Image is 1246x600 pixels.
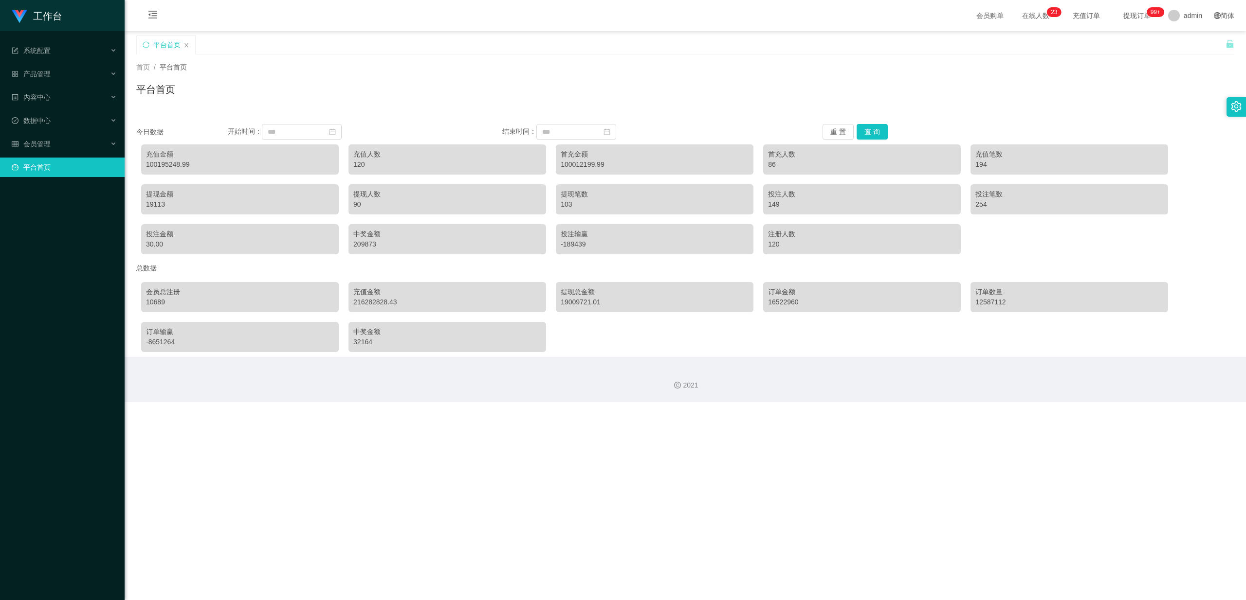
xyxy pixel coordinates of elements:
[12,117,51,124] span: 数据中心
[146,287,334,297] div: 会员总注册
[153,35,181,54] div: 平台首页
[146,337,334,347] div: -8651264
[768,199,956,210] div: 149
[1054,7,1058,17] p: 3
[146,239,334,249] div: 30.00
[146,149,334,159] div: 充值金额
[132,380,1238,390] div: 2021
[136,0,169,32] i: 图标: menu-fold
[768,159,956,170] div: 86
[160,63,187,71] span: 平台首页
[674,382,681,388] i: 图标: copyright
[143,41,149,48] i: 图标: sync
[561,229,749,239] div: 投注输赢
[1147,7,1164,17] sup: 1060
[502,127,536,135] span: 结束时间：
[1017,12,1054,19] span: 在线人数
[136,127,228,137] div: 今日数据
[768,239,956,249] div: 120
[768,189,956,199] div: 投注人数
[561,287,749,297] div: 提现总金额
[12,47,51,54] span: 系统配置
[353,189,541,199] div: 提现人数
[561,199,749,210] div: 103
[353,229,541,239] div: 中奖金额
[154,63,156,71] span: /
[228,127,262,135] span: 开始时间：
[12,47,18,54] i: 图标: form
[975,189,1163,199] div: 投注笔数
[768,297,956,307] div: 16522960
[353,327,541,337] div: 中奖金额
[768,149,956,159] div: 首充人数
[12,158,117,177] a: 图标: dashboard平台首页
[12,71,18,77] i: 图标: appstore-o
[146,199,334,210] div: 19113
[975,149,1163,159] div: 充值笔数
[146,327,334,337] div: 订单输赢
[136,63,150,71] span: 首页
[353,297,541,307] div: 216282828.43
[12,12,62,19] a: 工作台
[823,124,854,140] button: 重 置
[975,159,1163,170] div: 194
[146,189,334,199] div: 提现金额
[561,239,749,249] div: -189439
[561,297,749,307] div: 19009721.01
[561,149,749,159] div: 首充金额
[1051,7,1054,17] p: 2
[12,70,51,78] span: 产品管理
[183,42,189,48] i: 图标: close
[146,159,334,170] div: 100195248.99
[1118,12,1155,19] span: 提现订单
[146,297,334,307] div: 10689
[146,229,334,239] div: 投注金额
[975,297,1163,307] div: 12587112
[561,189,749,199] div: 提现笔数
[329,128,336,135] i: 图标: calendar
[353,149,541,159] div: 充值人数
[136,82,175,97] h1: 平台首页
[975,199,1163,210] div: 254
[353,287,541,297] div: 充值金额
[1047,7,1061,17] sup: 23
[353,337,541,347] div: 32164
[975,287,1163,297] div: 订单数量
[12,93,51,101] span: 内容中心
[561,159,749,170] div: 100012199.99
[604,128,610,135] i: 图标: calendar
[1214,12,1221,19] i: 图标: global
[1068,12,1105,19] span: 充值订单
[1226,39,1234,48] i: 图标: unlock
[857,124,888,140] button: 查 询
[768,229,956,239] div: 注册人数
[33,0,62,32] h1: 工作台
[353,199,541,210] div: 90
[353,239,541,249] div: 209873
[768,287,956,297] div: 订单金额
[12,94,18,101] i: 图标: profile
[12,140,51,148] span: 会员管理
[353,159,541,170] div: 120
[136,259,1234,277] div: 总数据
[12,10,27,23] img: logo.9652507e.png
[1231,101,1242,112] i: 图标: setting
[12,141,18,147] i: 图标: table
[12,117,18,124] i: 图标: check-circle-o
